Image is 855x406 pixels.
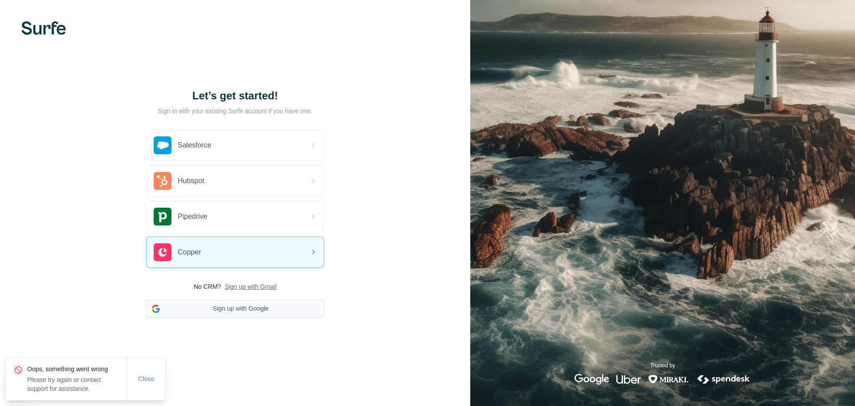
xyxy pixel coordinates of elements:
[178,247,201,258] span: Copper
[648,374,689,385] img: mirakl's logo
[154,172,171,190] img: hubspot's logo
[138,374,155,383] span: Close
[146,89,324,103] h1: Let’s get started!
[616,374,641,385] img: uber's logo
[650,361,675,369] p: Trusted by
[574,374,609,385] img: google's logo
[178,211,208,222] span: Pipedrive
[146,300,324,318] button: Sign up with Google
[178,140,212,151] span: Salesforce
[224,282,277,291] button: Sign up with Gmail
[27,375,127,393] p: Please try again or contact support for assistance.
[27,365,127,373] p: Oops, something went wrong
[178,176,204,186] span: Hubspot
[194,282,221,291] span: No CRM?
[158,107,312,115] p: Sign in with your existing Surfe account if you have one.
[132,371,161,387] button: Close
[154,208,171,226] img: pipedrive's logo
[696,374,751,385] img: spendesk's logo
[154,243,171,261] img: copper's logo
[21,21,66,35] img: Surfe's logo
[154,136,171,154] img: salesforce's logo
